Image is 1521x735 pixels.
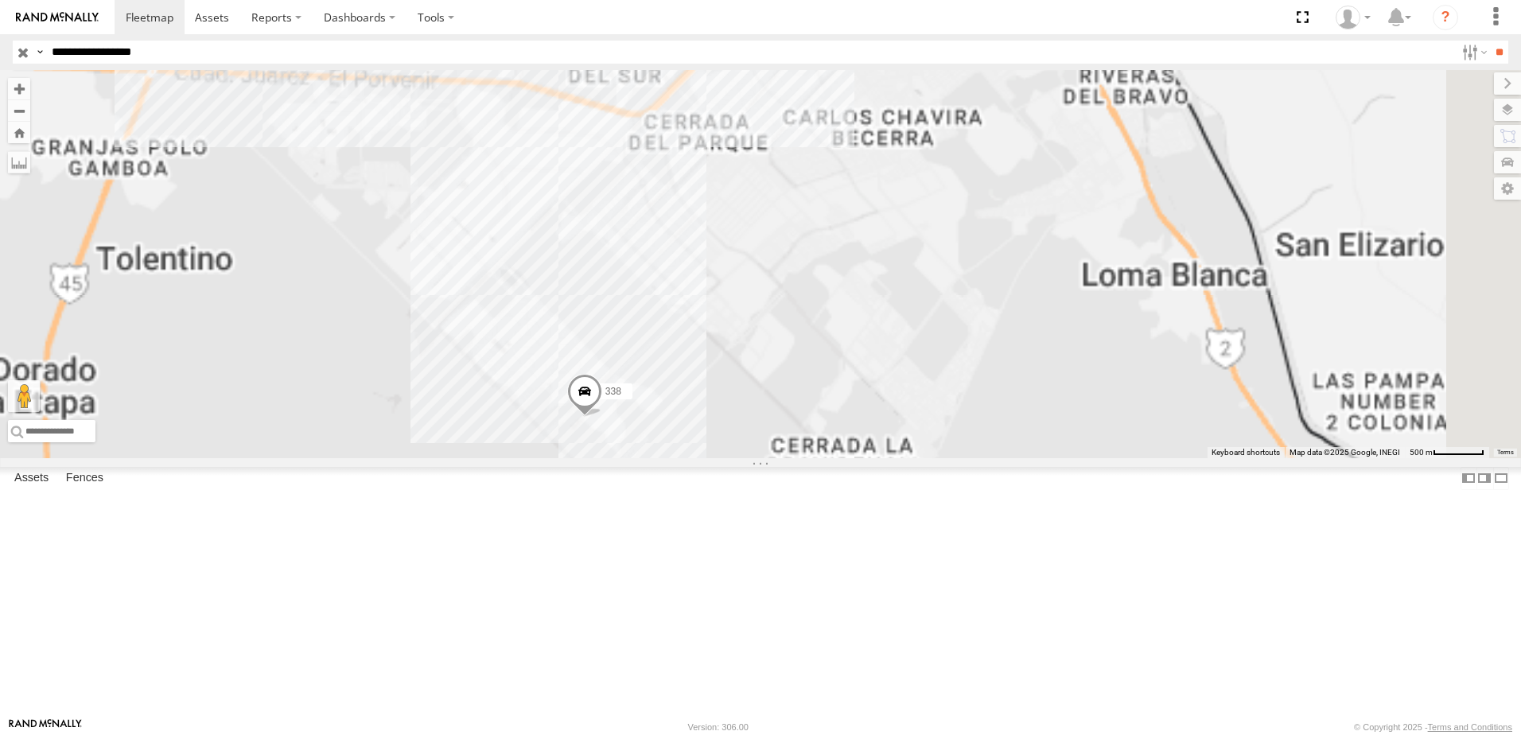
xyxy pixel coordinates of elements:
[1494,177,1521,200] label: Map Settings
[1290,448,1400,457] span: Map data ©2025 Google, INEGI
[9,719,82,735] a: Visit our Website
[1497,449,1514,456] a: Terms (opens in new tab)
[6,467,56,489] label: Assets
[1405,447,1489,458] button: Map Scale: 500 m per 61 pixels
[1493,467,1509,490] label: Hide Summary Table
[1433,5,1458,30] i: ?
[8,151,30,173] label: Measure
[1461,467,1476,490] label: Dock Summary Table to the Left
[8,78,30,99] button: Zoom in
[1456,41,1490,64] label: Search Filter Options
[8,99,30,122] button: Zoom out
[605,386,621,397] span: 338
[1212,447,1280,458] button: Keyboard shortcuts
[688,722,749,732] div: Version: 306.00
[1476,467,1492,490] label: Dock Summary Table to the Right
[8,380,40,412] button: Drag Pegman onto the map to open Street View
[16,12,99,23] img: rand-logo.svg
[58,467,111,489] label: Fences
[1410,448,1433,457] span: 500 m
[1354,722,1512,732] div: © Copyright 2025 -
[1428,722,1512,732] a: Terms and Conditions
[33,41,46,64] label: Search Query
[1330,6,1376,29] div: omar hernandez
[8,122,30,143] button: Zoom Home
